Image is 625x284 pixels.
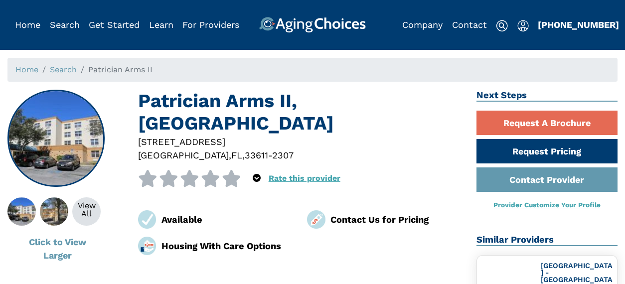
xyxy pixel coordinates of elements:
[330,213,462,226] div: Contact Us for Pricing
[88,65,153,74] span: Patrician Arms II
[161,239,293,253] div: Housing With Care Options
[476,234,618,246] h2: Similar Providers
[229,150,231,160] span: ,
[50,19,80,30] a: Search
[517,20,529,32] img: user-icon.svg
[245,148,294,162] div: 33611-2307
[476,167,618,192] a: Contact Provider
[50,65,77,74] a: Search
[138,135,462,148] div: [STREET_ADDRESS]
[269,173,340,183] a: Rate this provider
[89,19,140,30] a: Get Started
[161,213,293,226] div: Available
[538,19,619,30] a: [PHONE_NUMBER]
[149,19,173,30] a: Learn
[138,150,229,160] span: [GEOGRAPHIC_DATA]
[476,139,618,163] a: Request Pricing
[402,19,443,30] a: Company
[72,202,101,218] div: View All
[138,90,462,135] h1: Patrician Arms II, [GEOGRAPHIC_DATA]
[7,230,107,268] button: Click to View Larger
[259,17,366,33] img: AgingChoices
[231,150,242,160] span: FL
[253,170,261,187] div: Popover trigger
[15,19,40,30] a: Home
[452,19,487,30] a: Contact
[8,91,104,186] img: Patrician Arms II, Tampa FL
[496,20,508,32] img: search-icon.svg
[50,17,80,33] div: Popover trigger
[517,17,529,33] div: Popover trigger
[182,19,239,30] a: For Providers
[7,58,618,82] nav: breadcrumb
[476,111,618,135] a: Request A Brochure
[476,90,618,102] h2: Next Steps
[242,150,245,160] span: ,
[15,65,38,74] a: Home
[29,197,79,226] img: About Patrician Arms II, Tampa FL
[493,201,601,209] a: Provider Customize Your Profile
